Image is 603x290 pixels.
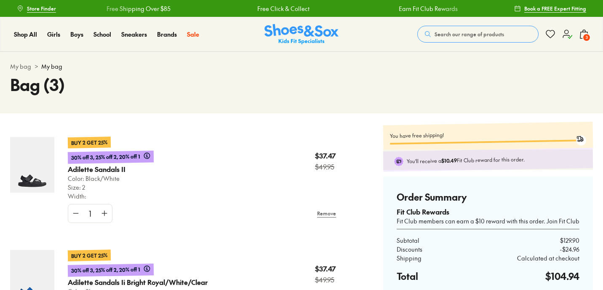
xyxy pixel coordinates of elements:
[105,4,169,13] a: Free Shipping Over $85
[14,30,37,39] a: Shop All
[10,71,593,97] h1: Bag (3)
[47,30,60,39] a: Girls
[68,165,154,174] p: Adilette Sandals II
[41,62,62,71] span: My bag
[524,5,586,12] span: Book a FREE Expert Fitting
[93,30,111,38] span: School
[315,162,336,172] s: $49.95
[579,25,589,43] button: 3
[264,24,339,45] img: SNS_Logo_Responsive.svg
[397,190,579,204] h4: Order Summary
[582,33,591,42] span: 3
[417,26,539,43] button: Search our range of products
[71,266,140,275] span: 30% off 3, 25% off 2, 20% off 1
[17,1,56,16] a: Store Finder
[157,30,177,39] a: Brands
[157,30,177,38] span: Brands
[397,245,422,254] p: Discounts
[47,30,60,38] span: Girls
[70,30,83,38] span: Boys
[187,30,199,38] span: Sale
[121,30,147,39] a: Sneakers
[441,157,457,164] b: $10.49
[398,4,456,13] a: Earn Fit Club Rewards
[560,236,579,245] p: $129.90
[83,204,97,223] div: 1
[315,275,336,285] s: $49.95
[68,250,111,261] p: Buy 2 Get 25%
[68,183,154,192] p: Size: 2
[71,153,140,162] span: 30% off 3, 25% off 2, 20% off 1
[435,30,504,38] span: Search our range of products
[560,245,579,254] p: -$24.96
[187,30,199,39] a: Sale
[256,4,308,13] a: Free Click & Collect
[397,269,418,283] h4: Total
[514,1,586,16] a: Book a FREE Expert Fitting
[317,206,336,221] a: Remove
[315,264,336,274] p: $37.47
[545,269,579,283] h4: $104.94
[68,192,154,201] p: Width:
[397,207,579,217] div: Fit Club Rewards
[68,137,111,148] p: Buy 2 Get 25%
[10,62,593,71] div: >
[397,254,422,263] p: Shipping
[93,30,111,39] a: School
[397,217,579,226] div: Fit Club members can earn a $10 reward with this order. Join Fit Club
[121,30,147,38] span: Sneakers
[264,24,339,45] a: Shoes & Sox
[68,278,208,287] p: Adilette Sandals Ii Bright Royal/White/Clear
[70,30,83,39] a: Boys
[315,151,336,161] p: $37.47
[27,5,56,12] span: Store Finder
[68,174,154,183] p: Color: Black/White
[397,236,419,245] p: Subtotal
[14,30,37,38] span: Shop All
[407,154,583,165] p: You'll receive a Fit Club reward for this order.
[517,254,579,263] p: Calculated at checkout
[10,137,54,193] img: 4-382889_1
[10,62,31,71] a: My bag
[390,129,586,140] p: You have free shipping!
